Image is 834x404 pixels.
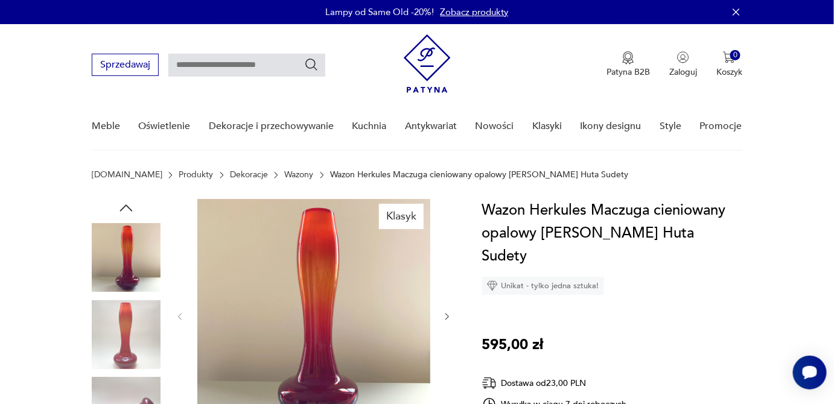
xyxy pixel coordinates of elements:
img: Ikona koszyka [723,51,735,63]
iframe: Smartsupp widget button [793,356,827,390]
p: Wazon Herkules Maczuga cieniowany opalowy [PERSON_NAME] Huta Sudety [330,170,628,180]
div: 0 [730,50,740,60]
p: Koszyk [716,66,742,78]
a: Ikony designu [581,103,641,150]
div: Klasyk [379,204,424,229]
div: Dostawa od 23,00 PLN [482,376,627,391]
img: Ikona diamentu [487,280,498,291]
button: 0Koszyk [716,51,742,78]
a: [DOMAIN_NAME] [92,170,162,180]
a: Style [660,103,681,150]
a: Wazony [285,170,314,180]
p: Lampy od Same Old -20%! [326,6,435,18]
img: Ikona dostawy [482,376,497,391]
a: Kuchnia [352,103,387,150]
button: Szukaj [304,57,319,72]
p: Zaloguj [669,66,697,78]
img: Ikona medalu [622,51,634,65]
button: Zaloguj [669,51,697,78]
a: Nowości [476,103,514,150]
p: 595,00 zł [482,333,544,356]
a: Zobacz produkty [441,6,509,18]
img: Zdjęcie produktu Wazon Herkules Maczuga cieniowany opalowy E. Gerczuk-Moskaluk Huta Sudety [92,223,161,292]
a: Dekoracje i przechowywanie [209,103,334,150]
a: Oświetlenie [139,103,191,150]
h1: Wazon Herkules Maczuga cieniowany opalowy [PERSON_NAME] Huta Sudety [482,199,742,268]
a: Ikona medaluPatyna B2B [606,51,650,78]
a: Antykwariat [405,103,457,150]
a: Produkty [179,170,214,180]
div: Unikat - tylko jedna sztuka! [482,277,604,295]
a: Meble [92,103,120,150]
a: Promocje [700,103,742,150]
img: Patyna - sklep z meblami i dekoracjami vintage [404,34,451,93]
button: Sprzedawaj [92,54,159,76]
img: Zdjęcie produktu Wazon Herkules Maczuga cieniowany opalowy E. Gerczuk-Moskaluk Huta Sudety [92,300,161,369]
a: Dekoracje [230,170,268,180]
img: Ikonka użytkownika [677,51,689,63]
button: Patyna B2B [606,51,650,78]
p: Patyna B2B [606,66,650,78]
a: Sprzedawaj [92,62,159,70]
a: Klasyki [532,103,562,150]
